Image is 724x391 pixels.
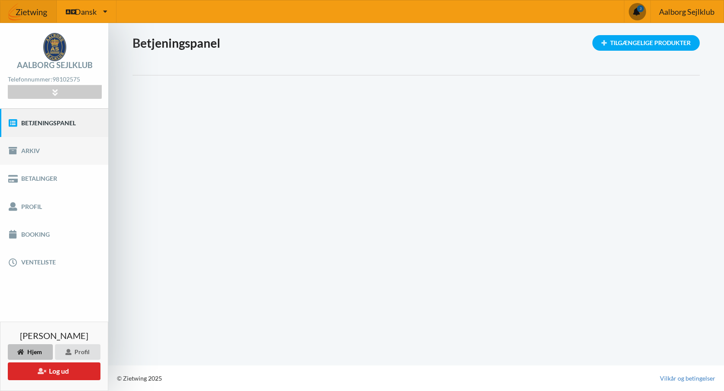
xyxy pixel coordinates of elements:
[75,8,97,16] span: Dansk
[8,362,100,380] button: Log ud
[52,75,80,83] strong: 98102575
[55,344,100,360] div: Profil
[43,33,66,61] img: logo
[20,331,88,340] span: [PERSON_NAME]
[659,8,714,16] span: Aalborg Sejlklub
[17,61,93,69] div: Aalborg Sejlklub
[8,344,53,360] div: Hjem
[660,374,715,383] a: Vilkår og betingelser
[133,35,700,51] h1: Betjeningspanel
[592,35,700,51] div: Tilgængelige Produkter
[8,74,101,85] div: Telefonnummer:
